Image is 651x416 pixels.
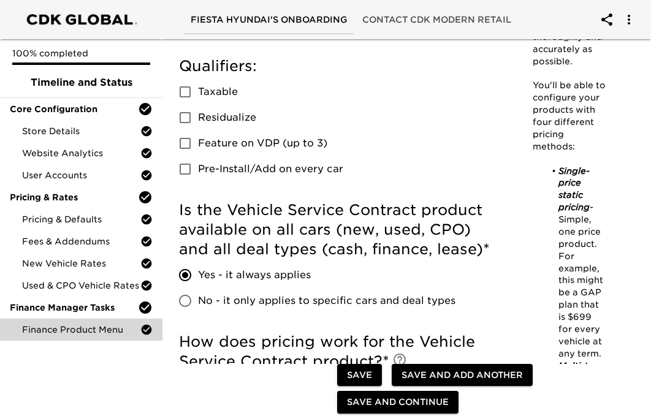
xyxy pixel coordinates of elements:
span: Pricing & Defaults [22,213,140,225]
p: You'll be able to configure your products with four different pricing methods: [533,80,607,153]
span: Pricing & Rates [10,191,138,203]
button: Save and Add Another [392,364,533,387]
span: Store Details [22,125,140,137]
span: Contact CDK Modern Retail [362,12,511,28]
span: Pre-Install/Add on every car [198,162,343,176]
span: Finance Manager Tasks [10,301,138,314]
span: Website Analytics [22,147,140,159]
span: Save and Add Another [402,368,523,383]
span: Used & CPO Vehicle Rates [22,279,140,292]
h5: Is the Vehicle Service Contract product available on all cars (new, used, CPO) and all deal types... [179,200,501,259]
span: Feature on VDP (up to 3) [198,136,327,151]
span: New Vehicle Rates [22,257,140,270]
span: Save [347,368,372,383]
span: User Accounts [22,169,140,181]
span: Taxable [198,85,238,99]
span: Timeline and Status [10,75,153,90]
button: account of current user [614,5,644,34]
button: account of current user [592,5,622,34]
span: Residualize [198,110,256,125]
h5: Qualifiers: [179,56,501,76]
span: Fiesta Hyundai's Onboarding [191,12,348,28]
span: Yes - it always applies [198,268,311,282]
button: Save [337,364,382,387]
p: 100% completed [12,47,150,59]
em: Multi-term static pricing [558,361,609,395]
span: Save and Continue [347,395,449,410]
em: Single-price static pricing [558,166,590,213]
h5: How does pricing work for the Vehicle Service Contract product? [179,332,501,371]
button: Save and Continue [337,391,459,414]
span: Finance Product Menu [22,323,140,336]
li: - Simple, one price product. For example, this might be a GAP plan that is $699 for every vehicle... [546,165,607,360]
span: Core Configuration [10,103,138,115]
span: Fees & Addendums [22,235,140,248]
span: No - it only applies to specific cars and deal types [198,293,455,308]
